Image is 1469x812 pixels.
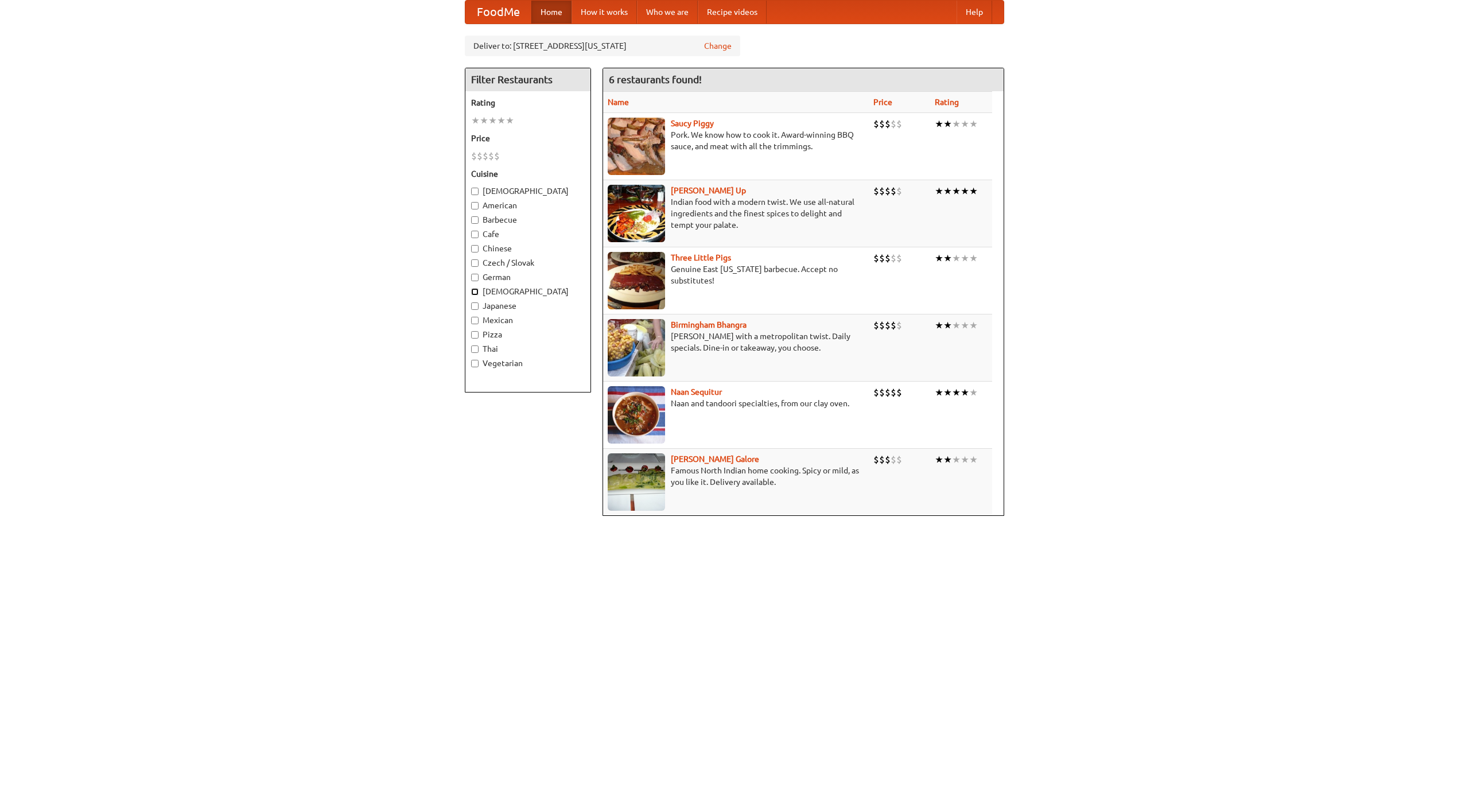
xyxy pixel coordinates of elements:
[471,114,480,127] li: ★
[471,271,585,283] label: German
[671,454,759,464] b: [PERSON_NAME] Galore
[896,319,902,332] li: $
[572,1,637,24] a: How it works
[608,453,665,511] img: currygalore.jpg
[935,252,943,265] li: ★
[609,74,702,85] ng-pluralize: 6 restaurants found!
[471,317,479,324] input: Mexican
[935,185,943,197] li: ★
[506,114,514,127] li: ★
[531,1,572,24] a: Home
[471,188,479,195] input: [DEMOGRAPHIC_DATA]
[608,398,864,409] p: Naan and tandoori specialties, from our clay oven.
[896,252,902,265] li: $
[477,150,483,162] li: $
[608,465,864,488] p: Famous North Indian home cooking. Spicy or mild, as you like it. Delivery available.
[969,386,978,399] li: ★
[608,252,665,309] img: littlepigs.jpg
[698,1,767,24] a: Recipe videos
[704,40,732,52] a: Change
[637,1,698,24] a: Who we are
[465,68,590,91] h4: Filter Restaurants
[879,252,885,265] li: $
[873,185,879,197] li: $
[873,386,879,399] li: $
[885,252,891,265] li: $
[873,98,892,107] a: Price
[935,453,943,466] li: ★
[879,319,885,332] li: $
[969,319,978,332] li: ★
[896,386,902,399] li: $
[471,288,479,296] input: [DEMOGRAPHIC_DATA]
[891,185,896,197] li: $
[483,150,488,162] li: $
[873,319,879,332] li: $
[465,1,531,24] a: FoodMe
[935,386,943,399] li: ★
[608,263,864,286] p: Genuine East [US_STATE] barbecue. Accept no substitutes!
[943,118,952,130] li: ★
[608,118,665,175] img: saucy.jpg
[873,453,879,466] li: $
[885,118,891,130] li: $
[471,150,477,162] li: $
[961,319,969,332] li: ★
[471,314,585,326] label: Mexican
[935,98,959,107] a: Rating
[896,185,902,197] li: $
[471,185,585,197] label: [DEMOGRAPHIC_DATA]
[879,453,885,466] li: $
[873,118,879,130] li: $
[471,168,585,180] h5: Cuisine
[943,185,952,197] li: ★
[671,320,747,329] a: Birmingham Bhangra
[471,343,585,355] label: Thai
[943,386,952,399] li: ★
[471,360,479,367] input: Vegetarian
[608,196,864,231] p: Indian food with a modern twist. We use all-natural ingredients and the finest spices to delight ...
[896,118,902,130] li: $
[471,243,585,254] label: Chinese
[969,118,978,130] li: ★
[471,228,585,240] label: Cafe
[671,186,746,195] b: [PERSON_NAME] Up
[471,302,479,310] input: Japanese
[952,185,961,197] li: ★
[471,345,479,353] input: Thai
[969,185,978,197] li: ★
[879,118,885,130] li: $
[961,185,969,197] li: ★
[891,453,896,466] li: $
[896,453,902,466] li: $
[952,386,961,399] li: ★
[471,216,479,224] input: Barbecue
[671,387,722,397] a: Naan Sequitur
[891,118,896,130] li: $
[969,252,978,265] li: ★
[957,1,992,24] a: Help
[497,114,506,127] li: ★
[471,300,585,312] label: Japanese
[608,129,864,152] p: Pork. We know how to cook it. Award-winning BBQ sauce, and meat with all the trimmings.
[952,118,961,130] li: ★
[608,386,665,444] img: naansequitur.jpg
[471,358,585,369] label: Vegetarian
[471,200,585,211] label: American
[873,252,879,265] li: $
[961,252,969,265] li: ★
[471,331,479,339] input: Pizza
[608,319,665,376] img: bhangra.jpg
[885,386,891,399] li: $
[961,453,969,466] li: ★
[471,231,479,238] input: Cafe
[471,133,585,144] h5: Price
[480,114,488,127] li: ★
[952,319,961,332] li: ★
[608,185,665,242] img: curryup.jpg
[608,331,864,353] p: [PERSON_NAME] with a metropolitan twist. Daily specials. Dine-in or takeaway, you choose.
[891,319,896,332] li: $
[471,274,479,281] input: German
[943,252,952,265] li: ★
